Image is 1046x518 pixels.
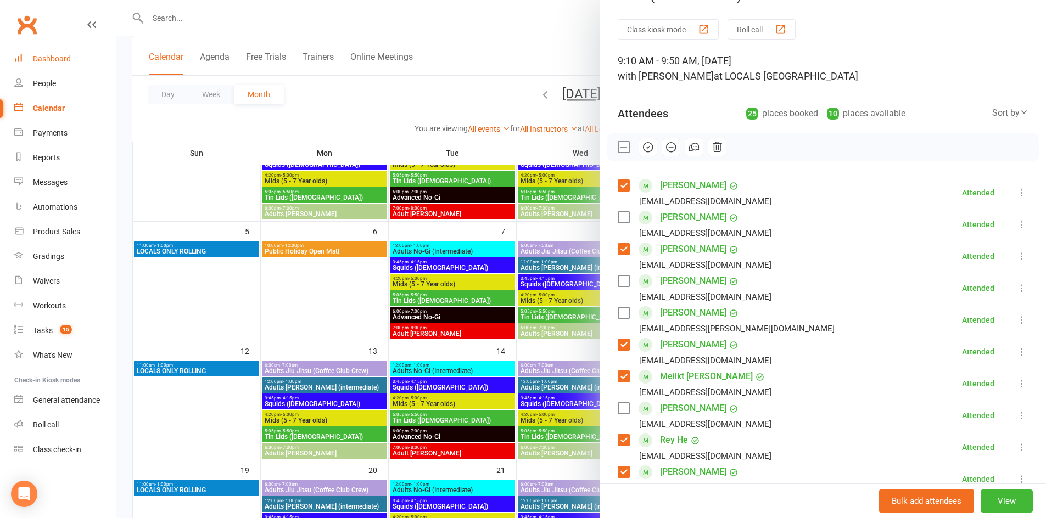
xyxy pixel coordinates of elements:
a: [PERSON_NAME] [660,399,726,417]
div: Gradings [33,252,64,261]
div: Dashboard [33,54,71,63]
button: Class kiosk mode [618,19,719,40]
span: at LOCALS [GEOGRAPHIC_DATA] [714,70,858,82]
div: Messages [33,178,68,187]
div: [EMAIL_ADDRESS][DOMAIN_NAME] [639,449,771,463]
a: Dashboard [14,47,116,71]
a: Rey He [660,431,688,449]
div: [EMAIL_ADDRESS][DOMAIN_NAME] [639,481,771,495]
div: General attendance [33,396,100,404]
div: Attended [962,348,994,356]
a: Payments [14,121,116,145]
div: Roll call [33,420,59,429]
div: 9:10 AM - 9:50 AM, [DATE] [618,53,1028,84]
a: Clubworx [13,11,41,38]
div: [EMAIL_ADDRESS][DOMAIN_NAME] [639,417,771,431]
a: Gradings [14,244,116,269]
a: [PERSON_NAME] [660,463,726,481]
div: [EMAIL_ADDRESS][DOMAIN_NAME] [639,385,771,399]
a: General attendance kiosk mode [14,388,116,413]
div: Attended [962,412,994,419]
div: [EMAIL_ADDRESS][DOMAIN_NAME] [639,226,771,240]
div: [EMAIL_ADDRESS][DOMAIN_NAME] [639,290,771,304]
a: [PERSON_NAME] [660,336,726,353]
a: Roll call [14,413,116,437]
a: [PERSON_NAME] [660,272,726,290]
div: Product Sales [33,227,80,236]
div: Waivers [33,277,60,285]
div: Tasks [33,326,53,335]
button: Roll call [728,19,796,40]
div: 25 [746,108,758,120]
div: Payments [33,128,68,137]
button: Bulk add attendees [879,489,974,513]
div: Attended [962,380,994,387]
div: Attended [962,443,994,451]
a: People [14,71,116,96]
div: Calendar [33,104,65,112]
span: with [PERSON_NAME] [618,70,714,82]
div: [EMAIL_ADDRESS][PERSON_NAME][DOMAIN_NAME] [639,322,835,336]
a: Messages [14,170,116,195]
button: View [981,489,1033,513]
div: Attendees [618,106,668,121]
div: Attended [962,284,994,292]
div: 10 [827,108,839,120]
div: Attended [962,252,994,260]
a: What's New [14,343,116,368]
a: Automations [14,195,116,219]
div: Class check-in [33,445,81,454]
div: places available [827,106,905,121]
div: [EMAIL_ADDRESS][DOMAIN_NAME] [639,258,771,272]
a: Product Sales [14,219,116,244]
div: Attended [962,189,994,196]
a: Tasks 15 [14,318,116,343]
div: What's New [33,351,72,359]
div: Automations [33,202,77,211]
div: People [33,79,56,88]
a: Calendar [14,96,116,121]
a: Workouts [14,294,116,318]
div: Workouts [33,301,66,310]
div: Sort by [992,106,1028,120]
div: places booked [746,106,818,121]
a: Reports [14,145,116,170]
div: Attended [962,475,994,483]
div: Attended [962,316,994,324]
a: Waivers [14,269,116,294]
div: Open Intercom Messenger [11,481,37,507]
div: [EMAIL_ADDRESS][DOMAIN_NAME] [639,194,771,209]
a: [PERSON_NAME] [660,177,726,194]
a: [PERSON_NAME] [660,240,726,258]
div: [EMAIL_ADDRESS][DOMAIN_NAME] [639,353,771,368]
span: 15 [60,325,72,334]
a: Melikt [PERSON_NAME] [660,368,753,385]
a: [PERSON_NAME] [660,209,726,226]
div: Reports [33,153,60,162]
a: Class kiosk mode [14,437,116,462]
a: [PERSON_NAME] [660,304,726,322]
div: Attended [962,221,994,228]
